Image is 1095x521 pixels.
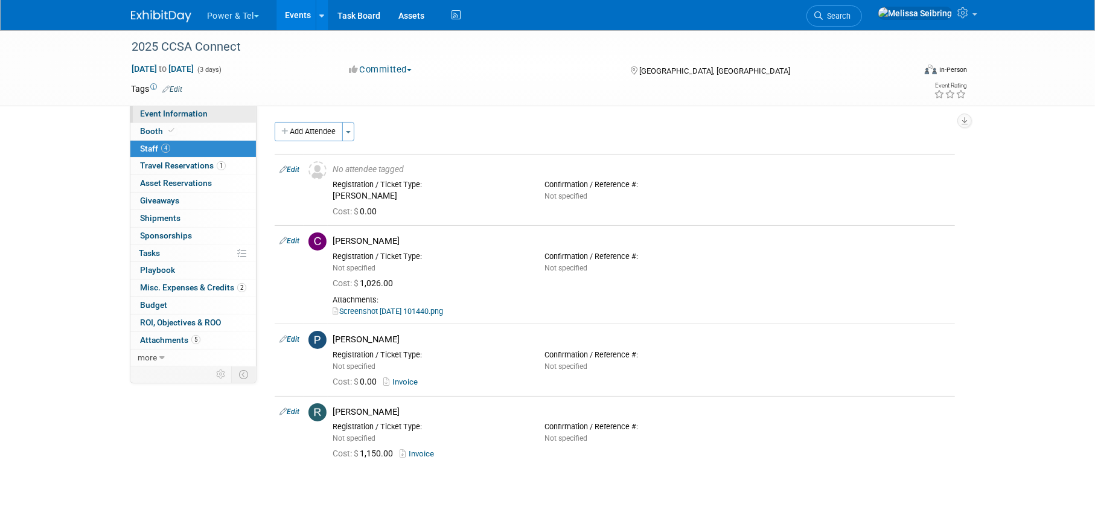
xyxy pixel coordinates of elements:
span: Booth [140,126,177,136]
div: Confirmation / Reference #: [544,252,738,261]
div: Registration / Ticket Type: [333,180,526,190]
button: Committed [345,63,417,76]
a: Travel Reservations1 [130,158,256,174]
a: Tasks [130,245,256,262]
a: Booth [130,123,256,140]
a: Invoice [383,377,423,386]
span: 1,026.00 [333,278,398,288]
span: 2 [237,283,246,292]
span: Attachments [140,335,200,345]
span: Not specified [333,362,375,371]
span: Giveaways [140,196,179,205]
div: Registration / Ticket Type: [333,252,526,261]
span: Cost: $ [333,377,360,386]
span: Not specified [333,264,375,272]
a: Budget [130,297,256,314]
a: Edit [162,85,182,94]
span: Playbook [140,265,175,275]
img: Melissa Seibring [878,7,953,20]
a: Event Information [130,106,256,123]
span: [GEOGRAPHIC_DATA], [GEOGRAPHIC_DATA] [639,66,790,75]
a: Edit [279,408,299,416]
span: Not specified [333,434,375,443]
div: Confirmation / Reference #: [544,180,738,190]
div: Attachments: [333,295,950,305]
span: Event Information [140,109,208,118]
img: Unassigned-User-Icon.png [308,161,327,179]
a: Search [806,5,862,27]
div: 2025 CCSA Connect [127,36,896,58]
div: [PERSON_NAME] [333,406,950,418]
span: Cost: $ [333,278,360,288]
a: Edit [279,165,299,174]
div: Confirmation / Reference #: [544,422,738,432]
span: 1 [217,161,226,170]
span: Not specified [544,192,587,200]
a: Invoice [400,449,439,458]
img: ExhibitDay [131,10,191,22]
a: Sponsorships [130,228,256,245]
span: Not specified [544,434,587,443]
a: Giveaways [130,193,256,209]
span: Sponsorships [140,231,192,240]
span: Not specified [544,264,587,272]
img: Format-Inperson.png [925,65,937,74]
span: Cost: $ [333,449,360,458]
div: Registration / Ticket Type: [333,350,526,360]
span: 5 [191,335,200,344]
a: Screenshot [DATE] 101440.png [333,307,443,316]
a: Misc. Expenses & Credits2 [130,280,256,296]
a: Edit [279,335,299,344]
span: Staff [140,144,170,153]
span: Shipments [140,213,180,223]
div: No attendee tagged [333,164,950,175]
span: Cost: $ [333,206,360,216]
a: Playbook [130,262,256,279]
a: Staff4 [130,141,256,158]
span: [DATE] [DATE] [131,63,194,74]
div: [PERSON_NAME] [333,334,950,345]
span: 4 [161,144,170,153]
a: more [130,350,256,366]
span: 0.00 [333,206,381,216]
img: C.jpg [308,232,327,251]
a: Shipments [130,210,256,227]
span: Not specified [544,362,587,371]
span: Search [823,11,851,21]
span: Asset Reservations [140,178,212,188]
span: more [138,353,157,362]
a: Asset Reservations [130,175,256,192]
a: Attachments5 [130,332,256,349]
div: [PERSON_NAME] [333,191,526,202]
td: Personalize Event Tab Strip [211,366,232,382]
div: Event Format [843,63,967,81]
span: 0.00 [333,377,381,386]
img: P.jpg [308,331,327,349]
div: In-Person [939,65,967,74]
span: ROI, Objectives & ROO [140,318,221,327]
span: Travel Reservations [140,161,226,170]
img: R.jpg [308,403,327,421]
div: Registration / Ticket Type: [333,422,526,432]
button: Add Attendee [275,122,343,141]
span: Misc. Expenses & Credits [140,283,246,292]
span: Tasks [139,248,160,258]
div: Confirmation / Reference #: [544,350,738,360]
span: to [157,64,168,74]
div: [PERSON_NAME] [333,235,950,247]
span: 1,150.00 [333,449,398,458]
i: Booth reservation complete [168,127,174,134]
a: Edit [279,237,299,245]
td: Toggle Event Tabs [232,366,257,382]
a: ROI, Objectives & ROO [130,315,256,331]
td: Tags [131,83,182,95]
div: Event Rating [934,83,966,89]
span: (3 days) [196,66,222,74]
span: Budget [140,300,167,310]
